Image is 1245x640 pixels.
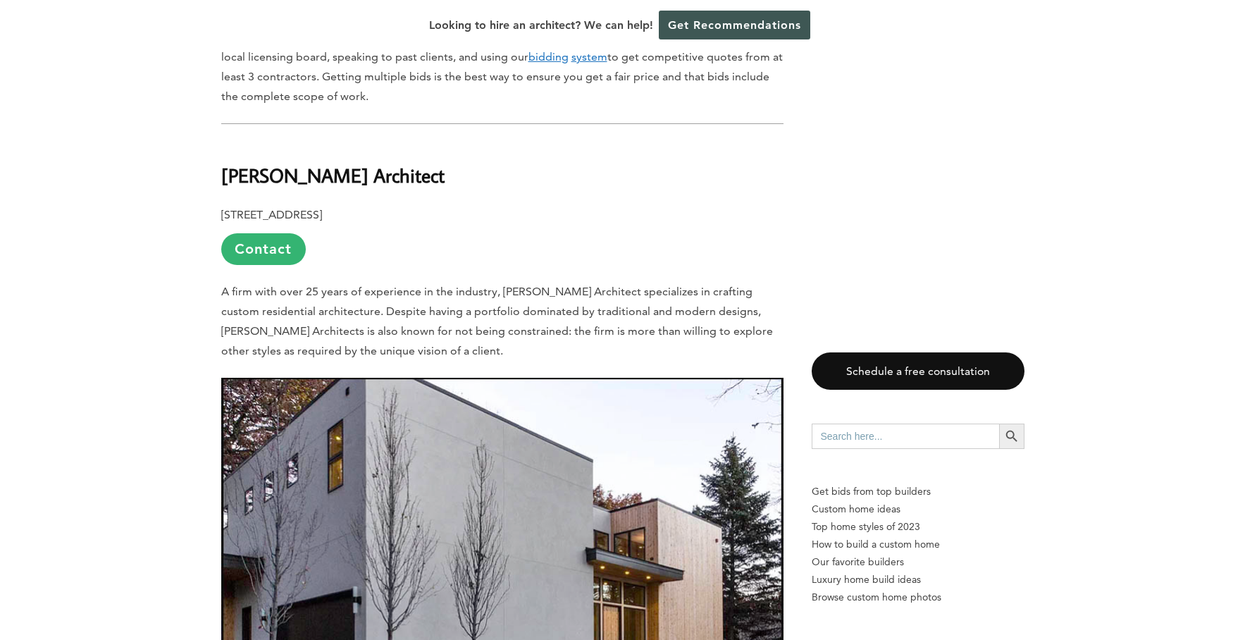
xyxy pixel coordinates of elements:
[812,518,1024,536] a: Top home styles of 2023
[812,424,999,449] input: Search here...
[812,553,1024,571] a: Our favorite builders
[528,50,569,63] u: bidding
[812,571,1024,589] a: Luxury home build ideas
[221,27,783,106] p: If you are thinking about , we recommend checking each builder’s license with the local licensing...
[812,483,1024,500] p: Get bids from top builders
[812,589,1024,606] a: Browse custom home photos
[659,11,810,39] a: Get Recommendations
[812,536,1024,553] a: How to build a custom home
[221,285,773,357] span: A firm with over 25 years of experience in the industry, [PERSON_NAME] Architect specializes in c...
[221,233,306,265] a: Contact
[812,352,1024,390] a: Schedule a free consultation
[221,208,322,221] b: [STREET_ADDRESS]
[1004,429,1020,444] svg: Search
[221,163,445,187] b: [PERSON_NAME] Architect
[812,500,1024,518] a: Custom home ideas
[571,50,607,63] u: system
